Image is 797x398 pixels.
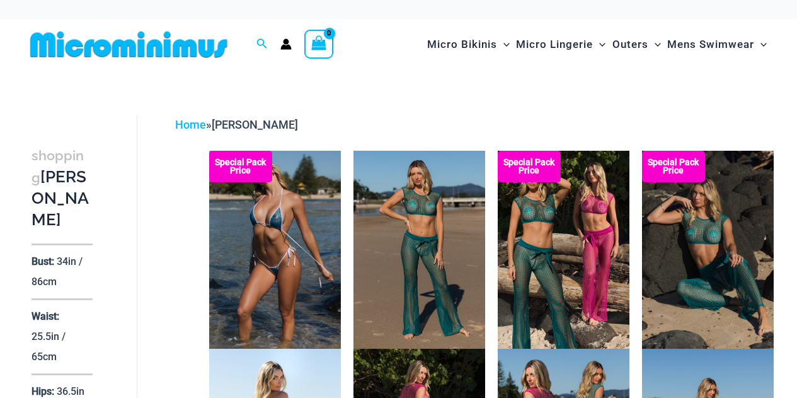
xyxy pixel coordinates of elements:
span: Menu Toggle [593,28,605,61]
p: Hips: [32,385,54,397]
a: Micro BikinisMenu ToggleMenu Toggle [424,25,513,64]
p: 34in / 86cm [32,255,83,288]
span: » [175,118,298,131]
a: View Shopping Cart, empty [304,30,333,59]
p: 25.5in / 65cm [32,331,66,363]
b: Special Pack Price [642,158,705,175]
nav: Site Navigation [422,23,772,66]
a: Search icon link [256,37,268,52]
span: Micro Bikinis [427,28,497,61]
b: Special Pack Price [209,158,272,175]
span: shopping [32,148,84,185]
span: Mens Swimwear [667,28,754,61]
img: Waves Breaking Ocean 312 Top 456 Bottom 08 [209,151,341,349]
img: Collection Pack (6) [498,151,629,349]
a: Mens SwimwearMenu ToggleMenu Toggle [664,25,770,64]
span: Menu Toggle [497,28,510,61]
a: OutersMenu ToggleMenu Toggle [609,25,664,64]
img: MM SHOP LOGO FLAT [25,30,232,59]
span: [PERSON_NAME] [212,118,298,131]
span: Micro Lingerie [516,28,593,61]
img: Show Stopper Jade 366 Top 5007 pants 08 [642,151,774,349]
span: Menu Toggle [754,28,767,61]
p: Waist: [32,310,59,322]
p: Bust: [32,255,54,267]
img: Show Stopper Jade 366 Top 5007 pants 03 [353,151,485,349]
h3: [PERSON_NAME] [32,144,93,231]
span: Menu Toggle [648,28,661,61]
a: Account icon link [280,38,292,50]
a: Home [175,118,206,131]
span: Outers [612,28,648,61]
b: Special Pack Price [498,158,561,175]
a: Micro LingerieMenu ToggleMenu Toggle [513,25,609,64]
